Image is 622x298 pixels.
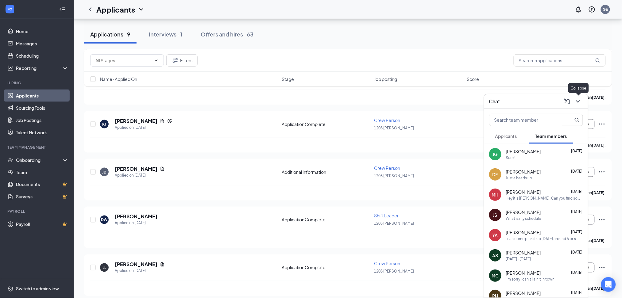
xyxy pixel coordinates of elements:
span: Job posting [374,76,397,82]
a: SurveysCrown [16,191,68,203]
div: Payroll [7,209,67,214]
a: Sourcing Tools [16,102,68,114]
svg: MagnifyingGlass [595,58,600,63]
b: [DATE] [592,191,605,195]
b: [DATE] [592,143,605,147]
svg: Ellipses [598,264,606,271]
input: Search in applications [514,54,606,67]
span: [PERSON_NAME] [506,169,541,175]
svg: ChevronDown [154,58,159,63]
div: Hiring [7,80,67,86]
span: Stage [282,76,294,82]
svg: Filter [172,57,179,64]
div: Interviews · 1 [149,30,182,38]
span: [DATE] [571,290,583,295]
div: Onboarding [16,157,63,163]
div: Offers and hires · 63 [201,30,253,38]
input: Search team member [489,114,562,126]
span: Crew Person [374,117,400,123]
span: Score [467,76,479,82]
button: ChevronDown [573,97,583,106]
b: [DATE] [592,239,605,243]
div: MH [492,192,499,198]
span: Team members [535,133,567,139]
div: Reporting [16,65,69,71]
span: 1208 [PERSON_NAME] [374,126,414,130]
a: Scheduling [16,50,68,62]
span: [DATE] [571,209,583,214]
div: DF [493,171,498,178]
svg: Reapply [167,119,172,124]
input: All Stages [95,57,151,64]
div: LL [102,265,106,270]
svg: Document [160,262,165,267]
div: I can come pick it up [DATE] around 5 or 6 [506,236,576,241]
div: Team Management [7,145,67,150]
div: What is my schedule [506,216,541,221]
a: Applicants [16,90,68,102]
a: Job Postings [16,114,68,126]
svg: Notifications [575,6,582,13]
h5: [PERSON_NAME] [115,166,157,172]
div: AS [493,252,498,258]
div: Applied on [DATE] [115,268,165,274]
span: Name · Applied On [100,76,137,82]
svg: MagnifyingGlass [574,117,579,122]
a: DocumentsCrown [16,178,68,191]
svg: ComposeMessage [563,98,571,105]
svg: Ellipses [598,168,606,176]
h1: Applicants [96,4,135,15]
div: YA [493,232,498,238]
span: Crew Person [374,165,400,171]
span: 1208 [PERSON_NAME] [374,221,414,226]
span: [DATE] [571,169,583,174]
span: [PERSON_NAME] [506,229,541,235]
span: 1208 [PERSON_NAME] [374,174,414,178]
div: Switch to admin view [16,286,59,292]
svg: Collapse [59,6,65,13]
div: Applied on [DATE] [115,220,157,226]
span: [PERSON_NAME] [506,270,541,276]
div: [DATE] -[DATE] [506,256,531,262]
div: DW [101,217,108,223]
a: Team [16,166,68,178]
svg: ChevronDown [574,98,582,105]
div: Additional Information [282,169,371,175]
svg: Analysis [7,65,14,71]
span: [DATE] [571,250,583,254]
div: Just a heads up [506,175,532,181]
div: Hey it's [PERSON_NAME]. Can you find somebody to cover my shift. I came to visit my mom this morn... [506,196,583,201]
span: [PERSON_NAME] [506,189,541,195]
span: Crew Person [374,261,400,266]
span: Shift Leader [374,213,399,219]
div: Application Complete [282,217,371,223]
span: [DATE] [571,230,583,234]
div: JG [493,151,498,157]
span: [PERSON_NAME] [506,209,541,215]
a: Talent Network [16,126,68,139]
h5: [PERSON_NAME] [115,261,157,268]
span: [PERSON_NAME] [506,148,541,155]
div: Application Complete [282,121,371,127]
div: JS [493,212,497,218]
svg: Ellipses [598,216,606,223]
div: Applied on [DATE] [115,124,172,131]
div: KJ [102,122,106,127]
a: Messages [16,37,68,50]
svg: QuestionInfo [588,6,596,13]
div: JB [102,170,106,175]
span: [PERSON_NAME] [506,250,541,256]
div: GE [603,7,608,12]
svg: Settings [7,286,14,292]
a: ChevronLeft [87,6,94,13]
span: Applicants [495,133,517,139]
svg: Document [160,166,165,171]
h3: Chat [489,98,500,105]
span: [DATE] [571,270,583,275]
div: Open Intercom Messenger [601,277,616,292]
svg: Document [160,119,165,124]
span: [PERSON_NAME] [506,290,541,296]
button: ComposeMessage [562,97,572,106]
div: Applied on [DATE] [115,172,165,178]
svg: UserCheck [7,157,14,163]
